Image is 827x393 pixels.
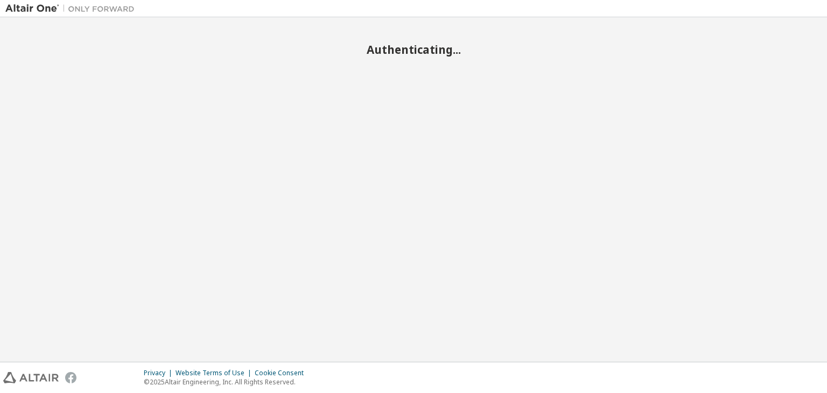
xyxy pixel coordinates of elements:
div: Cookie Consent [255,369,310,377]
img: Altair One [5,3,140,14]
img: facebook.svg [65,372,76,383]
div: Privacy [144,369,176,377]
p: © 2025 Altair Engineering, Inc. All Rights Reserved. [144,377,310,387]
h2: Authenticating... [5,43,822,57]
img: altair_logo.svg [3,372,59,383]
div: Website Terms of Use [176,369,255,377]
